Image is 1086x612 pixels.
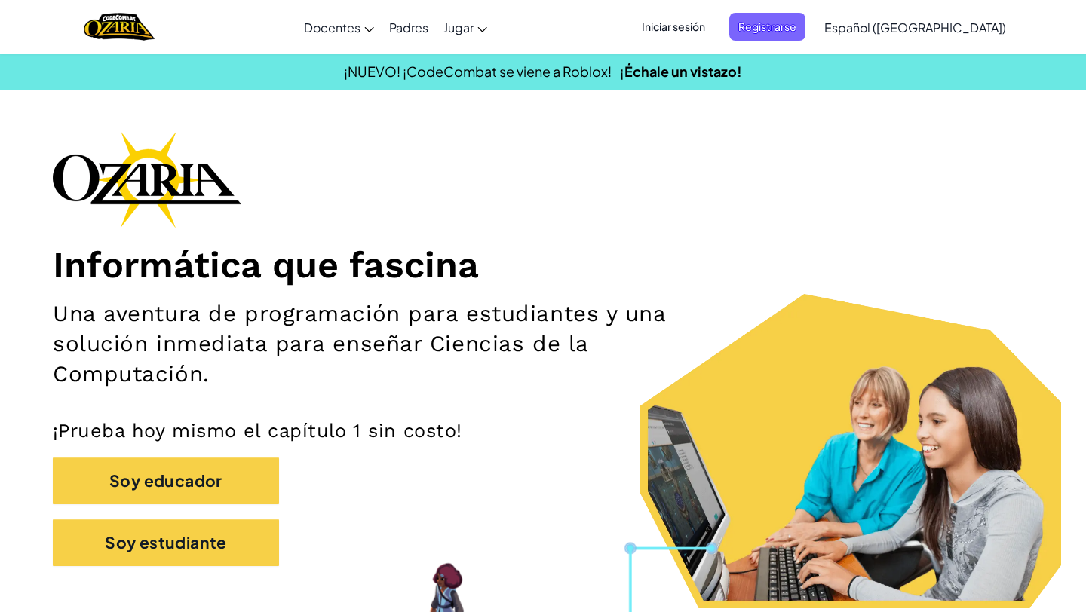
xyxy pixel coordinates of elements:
[84,11,154,42] img: Home
[344,63,612,80] span: ¡NUEVO! ¡CodeCombat se viene a Roblox!
[824,20,1006,35] span: Español ([GEOGRAPHIC_DATA])
[53,131,241,228] img: Ozaria branding logo
[436,7,495,47] a: Jugar
[53,298,710,389] h2: Una aventura de programación para estudiantes y una solución inmediata para enseñar Ciencias de l...
[304,20,360,35] span: Docentes
[633,13,714,41] button: Iniciar sesión
[53,519,279,566] button: Soy estudiante
[729,13,805,41] button: Registrarse
[53,243,1033,287] h1: Informática que fascina
[817,7,1014,47] a: Español ([GEOGRAPHIC_DATA])
[53,419,1033,443] p: ¡Prueba hoy mismo el capítulo 1 sin costo!
[296,7,382,47] a: Docentes
[53,457,279,504] button: Soy educador
[443,20,474,35] span: Jugar
[84,11,154,42] a: Ozaria by CodeCombat logo
[619,63,742,80] a: ¡Échale un vistazo!
[382,7,436,47] a: Padres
